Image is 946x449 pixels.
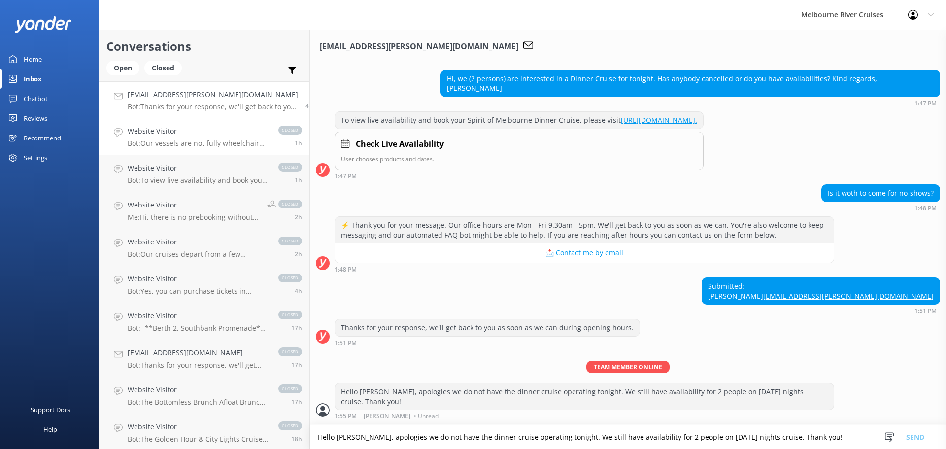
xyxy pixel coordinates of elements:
[821,205,940,211] div: 01:48pm 20-Aug-2025 (UTC +10:00) Australia/Sydney
[702,307,940,314] div: 01:51pm 20-Aug-2025 (UTC +10:00) Australia/Sydney
[24,49,42,69] div: Home
[335,243,834,263] button: 📩 Contact me by email
[99,192,309,229] a: Website VisitorMe:Hi, there is no prebooking without payment. Only booking with payment is availa...
[144,62,187,73] a: Closed
[295,139,302,147] span: 12:00pm 20-Aug-2025 (UTC +10:00) Australia/Sydney
[320,40,518,53] h3: [EMAIL_ADDRESS][PERSON_NAME][DOMAIN_NAME]
[99,303,309,340] a: Website VisitorBot:- **Berth 2, Southbank Promenade**: Various cruises such as the Ports & Dockla...
[278,237,302,245] span: closed
[914,101,937,106] strong: 1:47 PM
[335,413,834,419] div: 01:55pm 20-Aug-2025 (UTC +10:00) Australia/Sydney
[441,70,940,97] div: Hi, we (2 persons) are interested in a Dinner Cruise for tonight. Has anybody cancelled or do you...
[914,308,937,314] strong: 1:51 PM
[128,384,269,395] h4: Website Visitor
[128,274,269,284] h4: Website Visitor
[24,89,48,108] div: Chatbot
[278,421,302,430] span: closed
[335,217,834,243] div: ⚡ Thank you for your message. Our office hours are Mon - Fri 9.30am - 5pm. We'll get back to you ...
[128,250,269,259] p: Bot: Our cruises depart from a few different locations along [GEOGRAPHIC_DATA] and Federation [GE...
[278,347,302,356] span: closed
[128,287,269,296] p: Bot: Yes, you can purchase tickets in person at [GEOGRAPHIC_DATA] (Berth 2) and Federation Wharf ...
[128,435,269,444] p: Bot: The Golden Hour & City Lights Cruise is a 1.5-hour evening journey along the Yarra River, sh...
[295,213,302,221] span: 11:37am 20-Aug-2025 (UTC +10:00) Australia/Sydney
[106,62,144,73] a: Open
[763,291,934,301] a: [EMAIL_ADDRESS][PERSON_NAME][DOMAIN_NAME]
[702,278,940,304] div: Submitted: [PERSON_NAME]
[99,81,309,118] a: [EMAIL_ADDRESS][PERSON_NAME][DOMAIN_NAME]Bot:Thanks for your response, we'll get back to you as s...
[414,414,439,419] span: • Unread
[128,126,269,137] h4: Website Visitor
[341,154,697,164] p: User chooses products and dates.
[128,213,260,222] p: Me: Hi, there is no prebooking without payment. Only booking with payment is available
[24,69,42,89] div: Inbox
[335,319,640,336] div: Thanks for your response, we'll get back to you as soon as we can during opening hours.
[128,421,269,432] h4: Website Visitor
[106,61,139,75] div: Open
[128,103,298,111] p: Bot: Thanks for your response, we'll get back to you as soon as we can during opening hours.
[128,200,260,210] h4: Website Visitor
[99,118,309,155] a: Website VisitorBot:Our vessels are not fully wheelchair accessible, but we can accommodate foldab...
[291,324,302,332] span: 08:52pm 19-Aug-2025 (UTC +10:00) Australia/Sydney
[914,206,937,211] strong: 1:48 PM
[278,311,302,319] span: closed
[99,155,309,192] a: Website VisitorBot:To view live availability and book your Melbourne River Cruise experience, ple...
[24,128,61,148] div: Recommend
[291,435,302,443] span: 07:35pm 19-Aug-2025 (UTC +10:00) Australia/Sydney
[99,377,309,414] a: Website VisitorBot:The Bottomless Brunch Afloat Brunch Cruise menu features fresh local produce a...
[128,139,269,148] p: Bot: Our vessels are not fully wheelchair accessible, but we can accommodate foldable wheelchairs...
[356,138,444,151] h4: Check Live Availability
[305,102,314,110] span: 01:51pm 20-Aug-2025 (UTC +10:00) Australia/Sydney
[335,173,704,179] div: 01:47pm 20-Aug-2025 (UTC +10:00) Australia/Sydney
[335,112,703,129] div: To view live availability and book your Spirit of Melbourne Dinner Cruise, please visit
[128,89,298,100] h4: [EMAIL_ADDRESS][PERSON_NAME][DOMAIN_NAME]
[128,347,269,358] h4: [EMAIL_ADDRESS][DOMAIN_NAME]
[278,274,302,282] span: closed
[24,108,47,128] div: Reviews
[128,361,269,370] p: Bot: Thanks for your response, we'll get back to you as soon as we can during opening hours.
[335,267,357,273] strong: 1:48 PM
[128,398,269,407] p: Bot: The Bottomless Brunch Afloat Brunch Cruise menu features fresh local produce and seafood wit...
[335,339,640,346] div: 01:51pm 20-Aug-2025 (UTC +10:00) Australia/Sydney
[128,324,269,333] p: Bot: - **Berth 2, Southbank Promenade**: Various cruises such as the Ports & Docklands Cruise, Pa...
[144,61,182,75] div: Closed
[128,237,269,247] h4: Website Visitor
[335,340,357,346] strong: 1:51 PM
[278,126,302,135] span: closed
[335,173,357,179] strong: 1:47 PM
[291,361,302,369] span: 08:49pm 19-Aug-2025 (UTC +10:00) Australia/Sydney
[822,185,940,202] div: Is it woth to come for no-shows?
[335,58,834,65] div: 01:45pm 20-Aug-2025 (UTC +10:00) Australia/Sydney
[335,266,834,273] div: 01:48pm 20-Aug-2025 (UTC +10:00) Australia/Sydney
[278,200,302,208] span: closed
[335,414,357,419] strong: 1:55 PM
[128,311,269,321] h4: Website Visitor
[291,398,302,406] span: 07:56pm 19-Aug-2025 (UTC +10:00) Australia/Sydney
[99,266,309,303] a: Website VisitorBot:Yes, you can purchase tickets in person at [GEOGRAPHIC_DATA] (Berth 2) and Fed...
[31,400,70,419] div: Support Docs
[128,176,269,185] p: Bot: To view live availability and book your Melbourne River Cruise experience, please visit [URL...
[335,59,357,65] strong: 1:45 PM
[586,361,670,373] span: Team member online
[43,419,57,439] div: Help
[335,383,834,410] div: Hello [PERSON_NAME], apologies we do not have the dinner cruise operating tonight. We still have ...
[364,414,410,419] span: [PERSON_NAME]
[128,163,269,173] h4: Website Visitor
[15,16,71,33] img: yonder-white-logo.png
[106,37,302,56] h2: Conversations
[295,176,302,184] span: 11:59am 20-Aug-2025 (UTC +10:00) Australia/Sydney
[621,115,697,125] a: [URL][DOMAIN_NAME].
[99,340,309,377] a: [EMAIL_ADDRESS][DOMAIN_NAME]Bot:Thanks for your response, we'll get back to you as soon as we can...
[278,384,302,393] span: closed
[278,163,302,172] span: closed
[295,287,302,295] span: 09:25am 20-Aug-2025 (UTC +10:00) Australia/Sydney
[440,100,940,106] div: 01:47pm 20-Aug-2025 (UTC +10:00) Australia/Sydney
[295,250,302,258] span: 11:28am 20-Aug-2025 (UTC +10:00) Australia/Sydney
[99,229,309,266] a: Website VisitorBot:Our cruises depart from a few different locations along [GEOGRAPHIC_DATA] and ...
[24,148,47,168] div: Settings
